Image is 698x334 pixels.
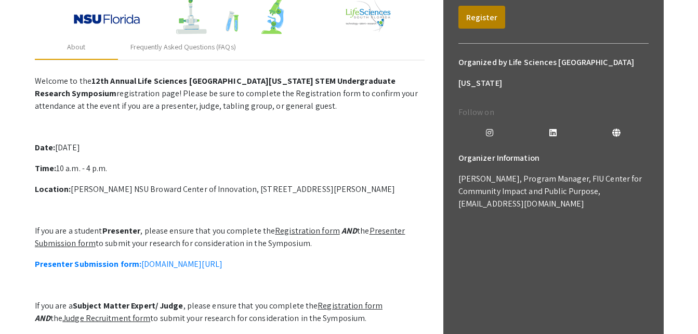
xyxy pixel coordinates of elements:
strong: Presenter Submission form: [35,259,142,269]
p: [PERSON_NAME], Program Manager, FIU Center for Community Impact and Public Purpose, [EMAIL_ADDRES... [458,173,649,210]
h6: Organized by Life Sciences [GEOGRAPHIC_DATA][US_STATE] [458,52,649,94]
p: 10 a.m. - 4 p.m. [35,162,425,175]
h6: Organizer Information [458,148,649,169]
div: About [67,42,86,53]
em: AND [341,225,357,236]
strong: Presenter [102,225,141,236]
strong: 12th Annual Life Sciences [GEOGRAPHIC_DATA][US_STATE] STEM Undergraduate Research Symposium [35,75,396,99]
iframe: Chat [8,287,44,326]
p: [PERSON_NAME] NSU Broward Center of Innovation, [STREET_ADDRESS][PERSON_NAME] [35,183,425,196]
strong: Date: [35,142,56,153]
p: [DATE] [35,142,425,154]
div: Frequently Asked Questions (FAQs) [130,42,236,53]
button: Register [458,6,505,29]
u: Presenter Submission form [35,225,405,249]
u: Registration form [318,300,383,311]
a: Presenter Submission form:[DOMAIN_NAME][URL] [35,259,222,269]
strong: Time: [35,163,57,174]
u: Registration form [275,225,340,236]
p: Follow on [458,106,649,119]
strong: Location: [35,184,71,195]
p: If you are a , please ensure that you complete the the to submit your research for consideration ... [35,300,425,325]
p: Welcome to the registration page! Please be sure to complete the Registration form to confirm you... [35,75,425,112]
p: If you are a student , please ensure that you complete the the to submit your research for consid... [35,225,425,250]
strong: Subject Matter Expert/ Judge [73,300,183,311]
u: Judge Recruitment form [62,313,150,324]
